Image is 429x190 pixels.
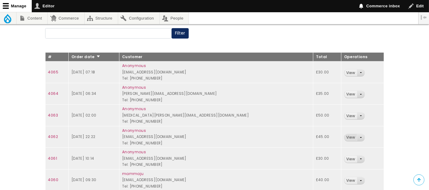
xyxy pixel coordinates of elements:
[119,83,313,105] td: [PERSON_NAME][EMAIL_ADDRESS][DOMAIN_NAME] Tel: [PHONE_NUMBER]
[71,113,96,118] time: [DATE] 02:00
[119,52,313,61] th: Customer
[122,128,146,133] a: Anonymous
[313,148,341,170] td: £30.00
[48,12,84,24] a: Commerce
[313,126,341,148] td: £45.00
[172,28,189,39] button: Filter
[419,12,429,23] button: Vertical orientation
[48,177,58,182] a: 4060
[344,156,357,163] a: View
[122,106,146,111] a: Anonymous
[71,54,100,59] a: Order date
[71,134,95,139] time: [DATE] 22:22
[71,177,96,182] time: [DATE] 09:30
[160,12,189,24] a: People
[344,91,357,98] a: View
[313,61,341,83] td: £30.00
[118,12,159,24] a: Configuration
[122,85,146,90] a: Anonymous
[71,91,96,96] time: [DATE] 06:34
[45,52,69,61] th: #
[313,105,341,126] td: £50.00
[48,113,58,118] a: 4063
[341,52,384,61] th: Operations
[48,91,58,96] a: 4064
[48,156,57,161] a: 4061
[122,63,146,68] a: Anonymous
[71,156,94,161] time: [DATE] 10:14
[119,148,313,170] td: [EMAIL_ADDRESS][DOMAIN_NAME] Tel: [PHONE_NUMBER]
[122,171,144,176] a: mammaju
[119,61,313,83] td: [EMAIL_ADDRESS][DOMAIN_NAME] Tel: [PHONE_NUMBER]
[344,113,357,120] a: View
[119,126,313,148] td: [EMAIL_ADDRESS][DOMAIN_NAME] Tel: [PHONE_NUMBER]
[344,177,357,184] a: View
[16,12,47,24] a: Content
[122,149,146,155] a: Anonymous
[119,105,313,126] td: [MEDICAL_DATA][PERSON_NAME][EMAIL_ADDRESS][DOMAIN_NAME] Tel: [PHONE_NUMBER]
[313,52,341,61] th: Total
[71,69,95,75] time: [DATE] 07:18
[344,69,357,76] a: View
[85,12,118,24] a: Structure
[48,69,58,75] a: 4065
[344,134,357,141] a: View
[313,83,341,105] td: £35.00
[48,134,58,139] a: 4062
